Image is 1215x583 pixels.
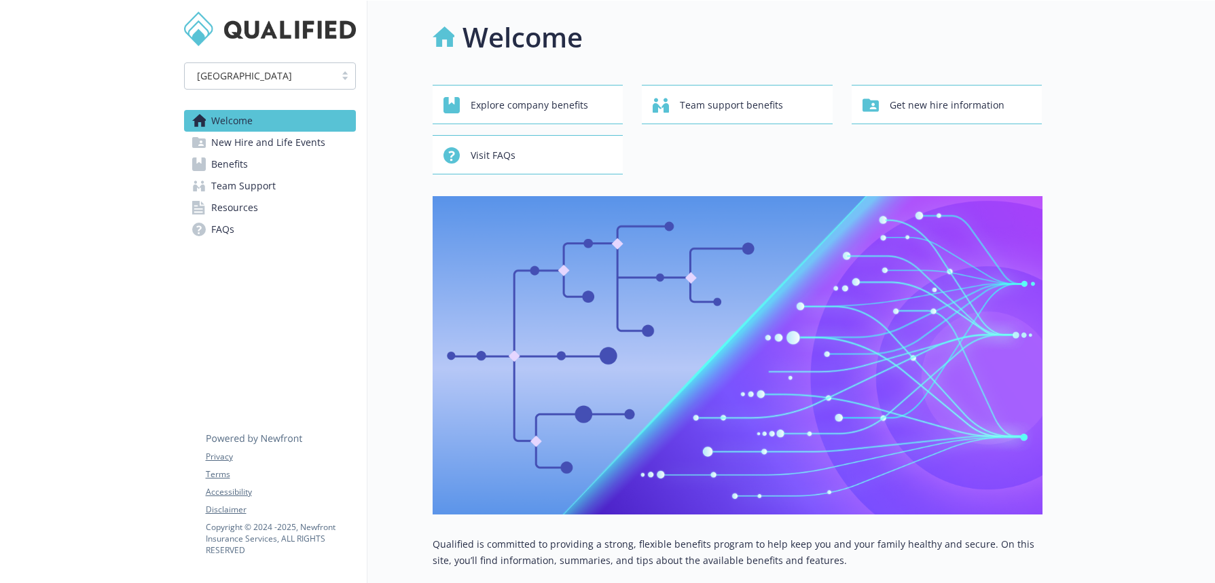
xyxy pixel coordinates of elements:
a: Accessibility [206,486,355,498]
span: New Hire and Life Events [211,132,325,153]
span: Get new hire information [890,92,1004,118]
span: Team Support [211,175,276,197]
button: Team support benefits [642,85,833,124]
span: Welcome [211,110,253,132]
span: Explore company benefits [471,92,588,118]
button: Get new hire information [852,85,1042,124]
span: Resources [211,197,258,219]
a: Welcome [184,110,356,132]
a: FAQs [184,219,356,240]
a: Privacy [206,451,355,463]
img: overview page banner [433,196,1042,514]
a: New Hire and Life Events [184,132,356,153]
a: Team Support [184,175,356,197]
p: Qualified is committed to providing a strong, flexible benefits program to help keep you and your... [433,536,1042,569]
span: Team support benefits [680,92,783,118]
span: Visit FAQs [471,143,515,168]
span: Benefits [211,153,248,175]
a: Resources [184,197,356,219]
a: Benefits [184,153,356,175]
span: [GEOGRAPHIC_DATA] [192,69,328,83]
button: Explore company benefits [433,85,623,124]
a: Terms [206,468,355,481]
span: FAQs [211,219,234,240]
span: [GEOGRAPHIC_DATA] [197,69,292,83]
button: Visit FAQs [433,135,623,174]
h1: Welcome [463,17,583,58]
p: Copyright © 2024 - 2025 , Newfront Insurance Services, ALL RIGHTS RESERVED [206,521,355,556]
a: Disclaimer [206,504,355,516]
